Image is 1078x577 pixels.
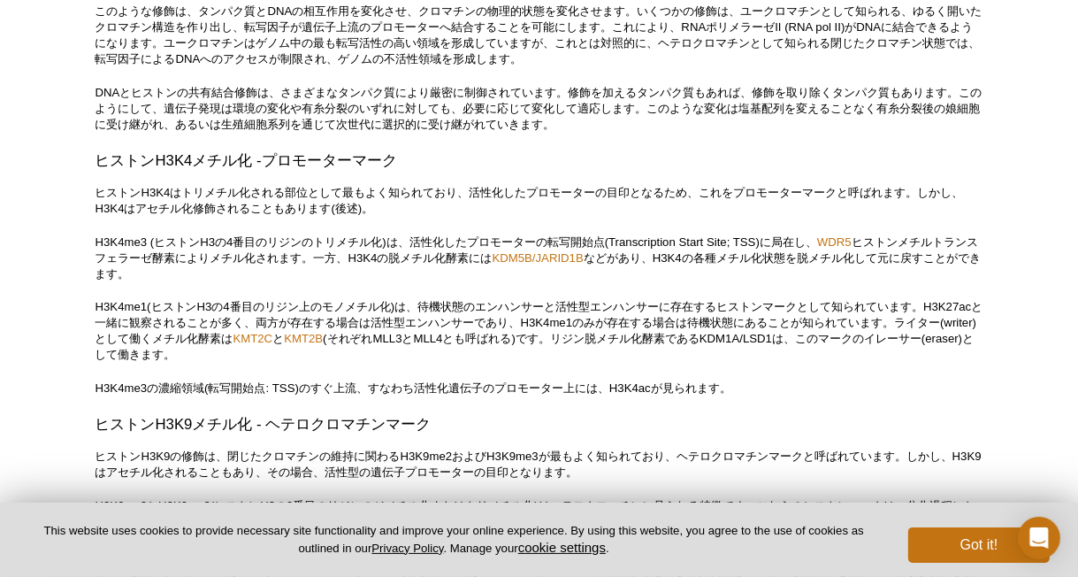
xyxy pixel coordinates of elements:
p: H3K4me3 (ヒストンH3の4番目のリジンのトリメチル化)は、活性化したプロモーターの転写開始点(Transcription Start Site; TSS)に局在し、 ヒストンメチルトラン... [96,235,983,282]
p: H3K4me3の濃縮領域(転写開始点: TSS)のすぐ上流、すなわち活性化遺伝子のプロモーター上には、H3K4acが見られます。 [96,381,983,396]
button: Got it! [908,527,1050,563]
p: H3K9me2とH3K9me3(ヒストンH3の9番目のリジンのジメチル化またはトリメチル化)はヘテロクロマチンに見られる特徴です。これらのヒストンマークは、分化過程において細胞系譜の方向性を維持... [96,498,983,530]
a: KMT2B [284,332,323,345]
a: Privacy Policy [371,542,443,555]
p: ヒストンH3K9の修飾は、閉じたクロマチンの維持に関わるH3K9me2およびH3K9me3が最もよく知られており、ヘテロクロマチンマークと呼ばれています。しかし、H3K9はアセチル化されることも... [96,449,983,481]
h3: ヒストンH3K4メチル化 -プロモーターマーク [96,150,983,172]
div: Open Intercom Messenger [1018,517,1060,559]
a: KDM5B/JARID1B [493,251,584,265]
p: H3K4me1(ヒストンH3の4番目のリジン上のモノメチル化)は、待機状態のエンハンサーと活性型エンハンサーに存在するヒストンマークとして知られています。H3K27acと一緒に観察されることが多... [96,299,983,363]
h3: ヒストンH3K9メチル化 - ヘテロクロマチンマーク [96,414,983,435]
p: This website uses cookies to provide necessary site functionality and improve your online experie... [28,523,879,557]
a: WDR5 [817,235,852,249]
p: このような修飾は、タンパク質とDNAの相互作用を変化させ、クロマチンの物理的状態を変化させます。いくつかの修飾は、ユークロマチンとして知られる、ゆるく開いたクロマチン構造を作り出し、転写因子が遺... [96,4,983,67]
a: KMT2C [233,332,273,345]
p: ヒストンH3K4はトリメチル化される部位として最もよく知られており、活性化したプロモーターの目印となるため、これをプロモーターマークと呼ばれます。しかし、H3K4はアセチル化修飾されることもあり... [96,185,983,217]
p: DNAとヒストンの共有結合修飾は、さまざまなタンパク質により厳密に制御されています。修飾を加えるタンパク質もあれば、修飾を取り除くタンパク質もあります。このようにして、遺伝子発現は環境の変化や有... [96,85,983,133]
button: cookie settings [518,540,606,555]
